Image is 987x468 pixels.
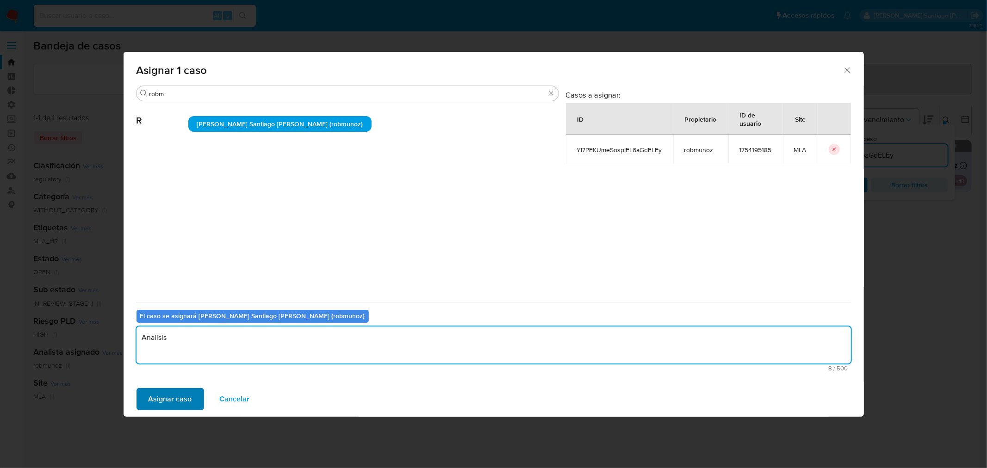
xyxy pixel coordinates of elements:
div: Site [784,108,817,130]
button: Asignar caso [137,388,204,410]
h3: Casos a asignar: [566,90,851,99]
span: Cancelar [220,389,250,409]
button: Buscar [140,90,148,97]
span: Asignar caso [149,389,192,409]
button: Borrar [547,90,555,97]
span: R [137,101,188,126]
button: Cancelar [208,388,262,410]
span: MLA [794,146,807,154]
span: Asignar 1 caso [137,65,843,76]
button: icon-button [829,144,840,155]
span: 1754195185 [739,146,772,154]
span: Máximo 500 caracteres [139,365,848,371]
div: Propietario [674,108,728,130]
div: [PERSON_NAME] Santiago [PERSON_NAME] (robmunoz) [188,116,372,132]
span: YI7PEKUmeSospIEL6aGdELEy [577,146,662,154]
input: Buscar analista [149,90,546,98]
span: robmunoz [684,146,717,154]
div: assign-modal [124,52,864,417]
div: ID [566,108,595,130]
textarea: Analisis [137,326,851,363]
button: Cerrar ventana [843,66,851,74]
span: [PERSON_NAME] Santiago [PERSON_NAME] (robmunoz) [197,119,363,129]
div: ID de usuario [729,104,782,134]
b: El caso se asignará [PERSON_NAME] Santiago [PERSON_NAME] (robmunoz) [140,311,365,320]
